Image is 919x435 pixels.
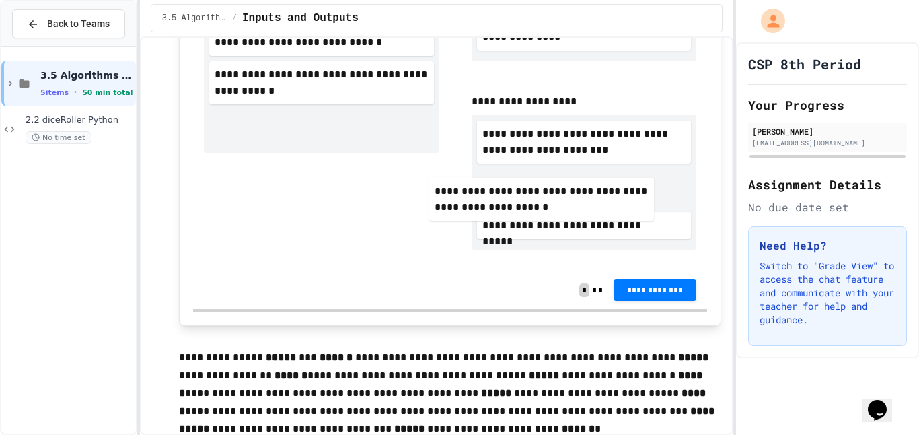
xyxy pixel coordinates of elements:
span: Back to Teams [47,17,110,31]
span: 3.5 Algorithms Practice [40,69,133,81]
span: 50 min total [82,88,133,97]
span: 3.5 Algorithms Practice [162,13,227,24]
span: / [232,13,237,24]
button: Back to Teams [12,9,125,38]
h3: Need Help? [760,238,895,254]
h2: Assignment Details [748,175,907,194]
p: Switch to "Grade View" to access the chat feature and communicate with your teacher for help and ... [760,259,895,327]
h1: CSP 8th Period [748,55,861,73]
div: [PERSON_NAME] [752,125,903,137]
span: No time set [26,131,91,144]
div: [EMAIL_ADDRESS][DOMAIN_NAME] [752,138,903,148]
span: 2.2 diceRoller Python [26,114,133,126]
h2: Your Progress [748,96,907,114]
iframe: chat widget [862,381,906,422]
span: Inputs and Outputs [242,10,359,26]
span: 5 items [40,88,69,97]
span: • [74,87,77,98]
div: No due date set [748,199,907,215]
div: My Account [747,5,788,36]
